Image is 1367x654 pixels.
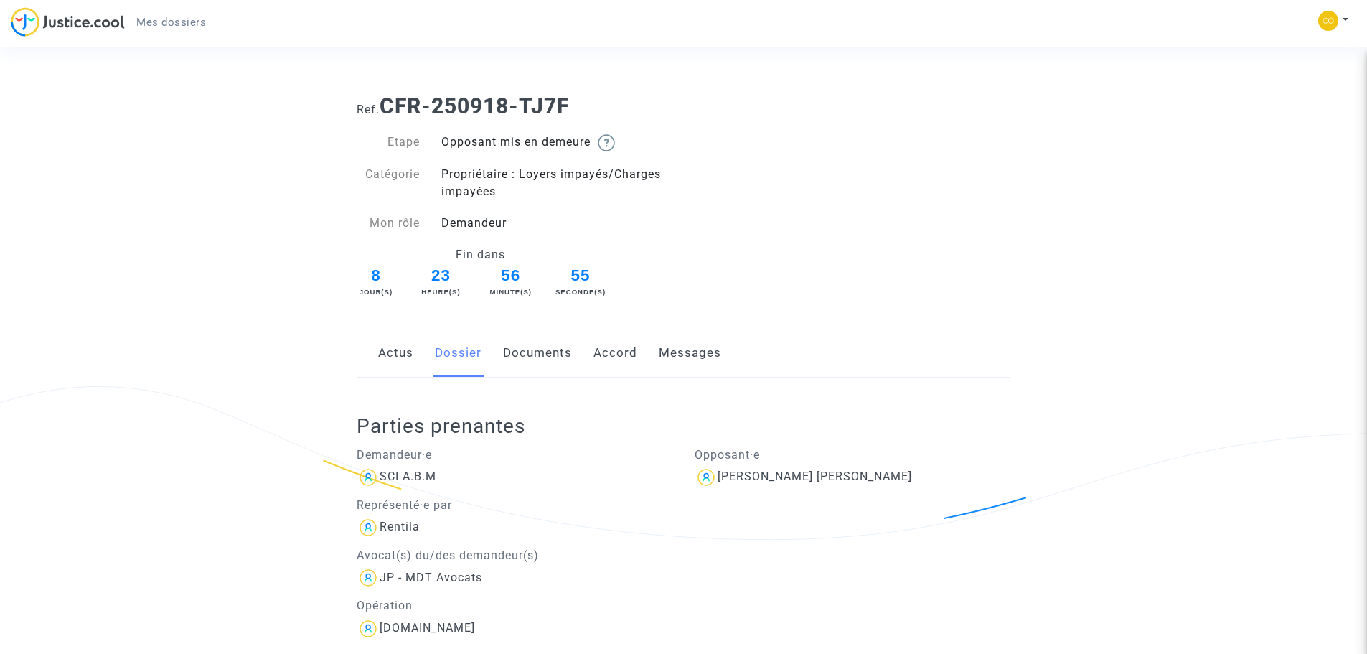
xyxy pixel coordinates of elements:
[431,134,684,151] div: Opposant mis en demeure
[355,263,397,288] span: 8
[695,466,718,489] img: icon-user.svg
[555,287,606,297] div: Seconde(s)
[1318,11,1338,31] img: 38b4a36a50ee8c19d5d4da1f2d0098ea
[11,7,125,37] img: jc-logo.svg
[357,546,673,564] p: Avocat(s) du/des demandeur(s)
[485,263,537,288] span: 56
[555,263,606,288] span: 55
[357,597,673,615] p: Opération
[346,166,431,200] div: Catégorie
[357,414,1021,439] h2: Parties prenantes
[355,287,397,297] div: Jour(s)
[378,330,413,377] a: Actus
[357,496,673,514] p: Représenté·e par
[136,16,206,29] span: Mes dossiers
[357,103,380,116] span: Ref.
[593,330,637,377] a: Accord
[380,470,436,483] div: SCI A.B.M
[357,466,380,489] img: icon-user.svg
[435,330,481,377] a: Dossier
[503,330,572,377] a: Documents
[415,287,467,297] div: Heure(s)
[380,621,475,635] div: [DOMAIN_NAME]
[357,446,673,464] p: Demandeur·e
[380,571,482,584] div: JP - MDT Avocats
[431,215,684,232] div: Demandeur
[431,166,684,200] div: Propriétaire : Loyers impayés/Charges impayées
[357,566,380,589] img: icon-user.svg
[695,446,1011,464] p: Opposant·e
[485,287,537,297] div: Minute(s)
[718,470,912,483] div: [PERSON_NAME] [PERSON_NAME]
[346,215,431,232] div: Mon rôle
[659,330,721,377] a: Messages
[598,134,615,151] img: help.svg
[357,617,380,640] img: icon-user.svg
[346,134,431,151] div: Etape
[380,520,420,533] div: Rentila
[357,516,380,539] img: icon-user.svg
[346,246,616,263] div: Fin dans
[380,93,569,118] b: CFR-250918-TJ7F
[125,11,217,33] a: Mes dossiers
[415,263,467,288] span: 23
